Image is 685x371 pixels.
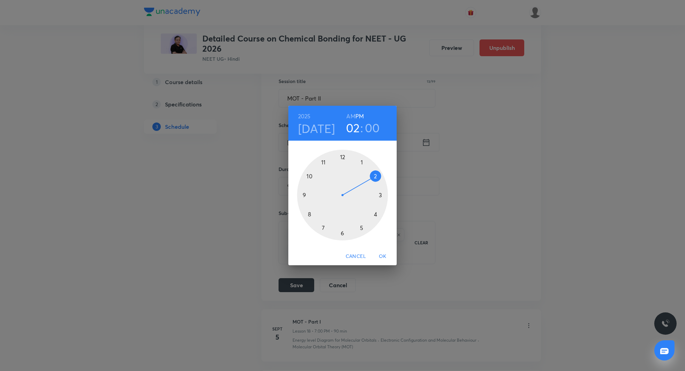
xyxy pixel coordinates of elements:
button: [DATE] [298,121,335,136]
button: OK [372,250,394,263]
button: 00 [365,120,380,135]
span: Cancel [346,252,366,261]
button: AM [346,111,355,121]
button: PM [355,111,364,121]
button: 2025 [298,111,311,121]
button: 02 [346,120,360,135]
span: OK [374,252,391,261]
h3: : [360,120,363,135]
button: Cancel [343,250,369,263]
